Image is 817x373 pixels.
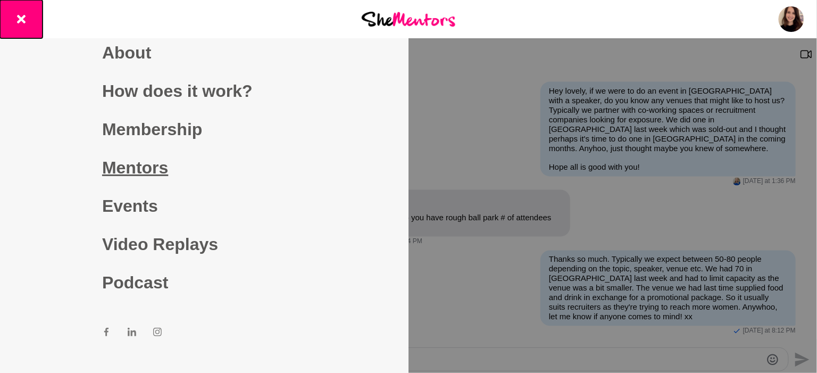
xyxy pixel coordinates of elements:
a: LinkedIn [128,327,136,340]
a: About [102,34,306,72]
img: Ali Adey [779,6,804,32]
a: Mentors [102,148,306,187]
img: She Mentors Logo [362,12,455,26]
a: Events [102,187,306,225]
a: How does it work? [102,72,306,110]
a: Video Replays [102,225,306,263]
a: Membership [102,110,306,148]
a: Podcast [102,263,306,302]
a: Facebook [102,327,111,340]
a: Instagram [153,327,162,340]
